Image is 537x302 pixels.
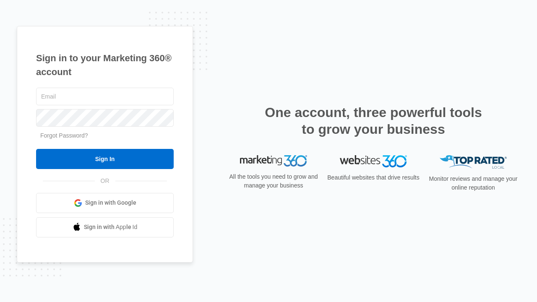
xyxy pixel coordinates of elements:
[426,174,520,192] p: Monitor reviews and manage your online reputation
[95,177,115,185] span: OR
[36,51,174,79] h1: Sign in to your Marketing 360® account
[36,88,174,105] input: Email
[227,172,321,190] p: All the tools you need to grow and manage your business
[340,155,407,167] img: Websites 360
[440,155,507,169] img: Top Rated Local
[36,217,174,237] a: Sign in with Apple Id
[262,104,485,138] h2: One account, three powerful tools to grow your business
[84,223,138,232] span: Sign in with Apple Id
[36,193,174,213] a: Sign in with Google
[326,173,420,182] p: Beautiful websites that drive results
[85,198,136,207] span: Sign in with Google
[36,149,174,169] input: Sign In
[40,132,88,139] a: Forgot Password?
[240,155,307,167] img: Marketing 360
